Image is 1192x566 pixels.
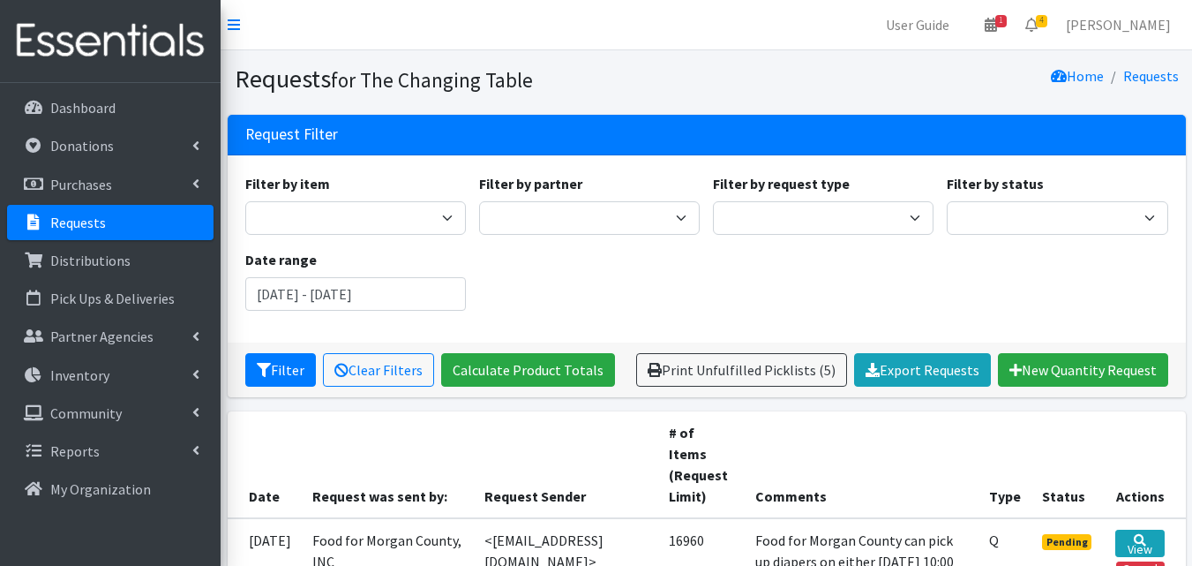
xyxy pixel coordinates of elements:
abbr: Quantity [989,532,999,549]
a: View [1115,530,1164,557]
p: Community [50,404,122,422]
span: Pending [1042,534,1092,550]
a: Community [7,396,214,431]
label: Filter by item [245,173,330,194]
th: # of Items (Request Limit) [658,411,745,518]
p: Dashboard [50,99,116,117]
a: Print Unfulfilled Picklists (5) [636,353,847,387]
a: Requests [7,205,214,240]
a: Export Requests [854,353,991,387]
h1: Requests [235,64,701,94]
th: Comments [745,411,978,518]
a: User Guide [872,7,963,42]
span: 4 [1036,15,1047,27]
a: Purchases [7,167,214,202]
th: Status [1031,411,1106,518]
a: Requests [1123,67,1179,85]
label: Filter by status [947,173,1044,194]
p: Donations [50,137,114,155]
a: 1 [971,7,1011,42]
label: Filter by request type [713,173,850,194]
p: Purchases [50,176,112,193]
a: Inventory [7,358,214,393]
p: Partner Agencies [50,328,154,345]
p: Reports [50,442,100,460]
a: [PERSON_NAME] [1052,7,1185,42]
p: Distributions [50,252,131,269]
a: Clear Filters [323,353,434,387]
h3: Request Filter [245,125,338,144]
a: Partner Agencies [7,319,214,354]
a: Dashboard [7,90,214,125]
th: Actions [1105,411,1185,518]
a: New Quantity Request [998,353,1168,387]
span: 1 [995,15,1007,27]
a: Donations [7,128,214,163]
a: Reports [7,434,214,469]
th: Date [228,411,302,518]
th: Request was sent by: [302,411,474,518]
a: 4 [1011,7,1052,42]
a: Home [1051,67,1104,85]
a: Distributions [7,243,214,278]
th: Type [978,411,1031,518]
p: Requests [50,214,106,231]
a: My Organization [7,472,214,507]
small: for The Changing Table [331,67,533,93]
label: Date range [245,249,317,270]
a: Pick Ups & Deliveries [7,281,214,316]
label: Filter by partner [479,173,582,194]
p: My Organization [50,480,151,498]
p: Inventory [50,366,109,384]
input: January 1, 2011 - December 31, 2011 [245,277,466,311]
p: Pick Ups & Deliveries [50,290,175,307]
th: Request Sender [474,411,658,518]
a: Calculate Product Totals [441,353,615,387]
button: Filter [245,353,316,387]
img: HumanEssentials [7,11,214,71]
